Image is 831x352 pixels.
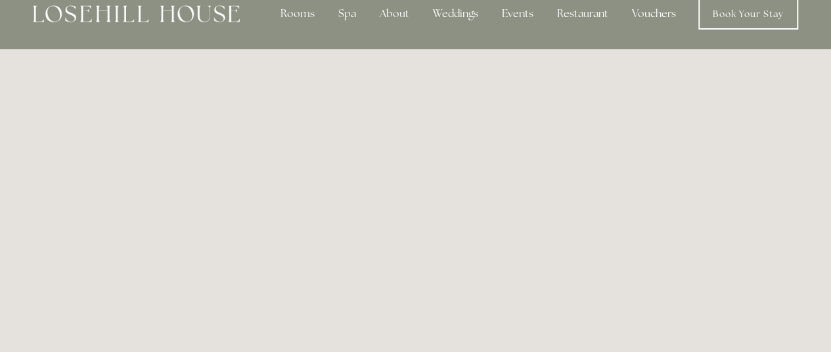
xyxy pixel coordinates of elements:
a: Vouchers [621,1,686,27]
img: Losehill House [33,5,240,22]
div: Events [491,1,544,27]
div: Spa [328,1,367,27]
div: Restaurant [547,1,619,27]
div: About [369,1,420,27]
div: Weddings [422,1,489,27]
div: Rooms [270,1,325,27]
